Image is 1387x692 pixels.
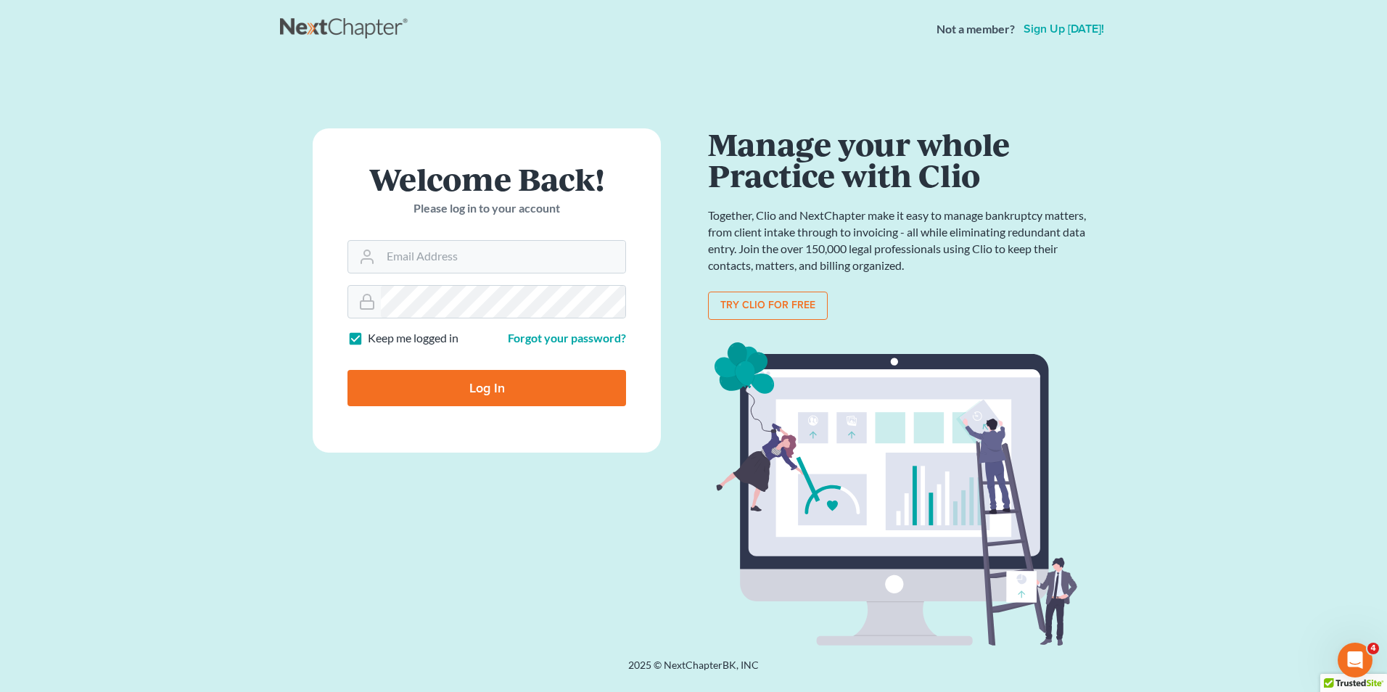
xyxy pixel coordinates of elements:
[708,128,1092,190] h1: Manage your whole Practice with Clio
[280,658,1107,684] div: 2025 © NextChapterBK, INC
[1338,643,1372,677] iframe: Intercom live chat
[508,331,626,345] a: Forgot your password?
[1367,643,1379,654] span: 4
[347,200,626,217] p: Please log in to your account
[937,21,1015,38] strong: Not a member?
[368,330,458,347] label: Keep me logged in
[347,370,626,406] input: Log In
[1021,23,1107,35] a: Sign up [DATE]!
[708,337,1092,652] img: clio_bg-1f7fd5e12b4bb4ecf8b57ca1a7e67e4ff233b1f5529bdf2c1c242739b0445cb7.svg
[381,241,625,273] input: Email Address
[708,207,1092,273] p: Together, Clio and NextChapter make it easy to manage bankruptcy matters, from client intake thro...
[347,163,626,194] h1: Welcome Back!
[708,292,828,321] a: Try clio for free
